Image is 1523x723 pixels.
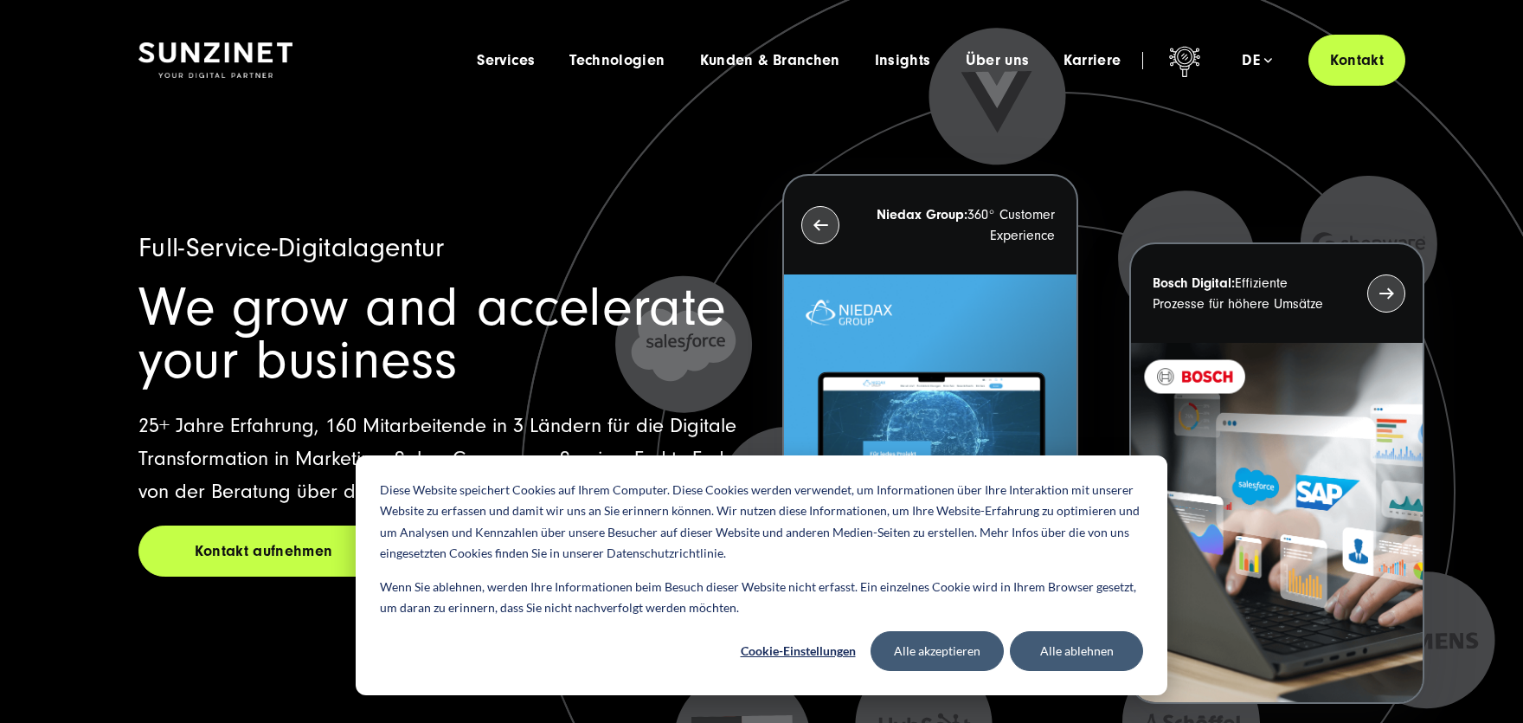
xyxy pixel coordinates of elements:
[356,455,1167,695] div: Cookie banner
[1010,631,1143,671] button: Alle ablehnen
[1242,52,1272,69] div: de
[1064,52,1121,69] a: Karriere
[380,480,1143,565] p: Diese Website speichert Cookies auf Ihrem Computer. Diese Cookies werden verwendet, um Informatio...
[138,42,292,79] img: SUNZINET Full Service Digital Agentur
[871,204,1054,246] p: 360° Customer Experience
[1129,242,1424,704] button: Bosch Digital:Effiziente Prozesse für höhere Umsätze BOSCH - Kundeprojekt - Digital Transformatio...
[782,174,1077,636] button: Niedax Group:360° Customer Experience Letztes Projekt von Niedax. Ein Laptop auf dem die Niedax W...
[1153,275,1235,291] strong: Bosch Digital:
[138,410,741,508] p: 25+ Jahre Erfahrung, 160 Mitarbeitende in 3 Ländern für die Digitale Transformation in Marketing,...
[1308,35,1405,86] a: Kontakt
[477,52,535,69] a: Services
[138,276,726,391] span: We grow and accelerate your business
[966,52,1030,69] a: Über uns
[569,52,665,69] a: Technologien
[380,577,1143,619] p: Wenn Sie ablehnen, werden Ihre Informationen beim Besuch dieser Website nicht erfasst. Ein einzel...
[871,631,1004,671] button: Alle akzeptieren
[1131,343,1423,702] img: BOSCH - Kundeprojekt - Digital Transformation Agentur SUNZINET
[700,52,840,69] a: Kunden & Branchen
[731,631,864,671] button: Cookie-Einstellungen
[877,207,967,223] strong: Niedax Group:
[138,526,389,577] a: Kontakt aufnehmen
[875,52,931,69] a: Insights
[1153,273,1336,314] p: Effiziente Prozesse für höhere Umsätze
[138,232,445,263] span: Full-Service-Digitalagentur
[784,274,1076,634] img: Letztes Projekt von Niedax. Ein Laptop auf dem die Niedax Website geöffnet ist, auf blauem Hinter...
